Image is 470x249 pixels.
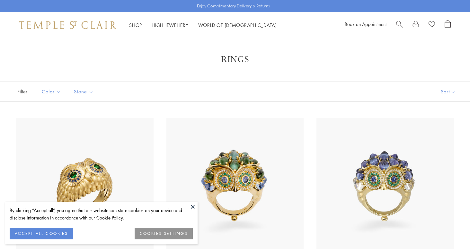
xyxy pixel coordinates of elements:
button: Color [37,84,66,99]
p: Enjoy Complimentary Delivery & Returns [197,3,270,9]
div: By clicking “Accept all”, you agree that our website can store cookies on your device and disclos... [10,207,193,221]
h1: Rings [26,54,444,65]
a: World of [DEMOGRAPHIC_DATA]World of [DEMOGRAPHIC_DATA] [198,22,277,28]
a: View Wishlist [429,20,435,30]
span: Color [39,88,66,96]
a: Book an Appointment [345,21,386,27]
a: High JewelleryHigh Jewellery [152,22,189,28]
iframe: Gorgias live chat messenger [438,219,464,243]
a: Search [396,20,403,30]
a: Open Shopping Bag [445,20,451,30]
img: Temple St. Clair [19,21,116,29]
a: ShopShop [129,22,142,28]
button: ACCEPT ALL COOKIES [10,228,73,239]
nav: Main navigation [129,21,277,29]
button: Stone [69,84,98,99]
button: Show sort by [426,82,470,101]
span: Stone [71,88,98,96]
button: COOKIES SETTINGS [135,228,193,239]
